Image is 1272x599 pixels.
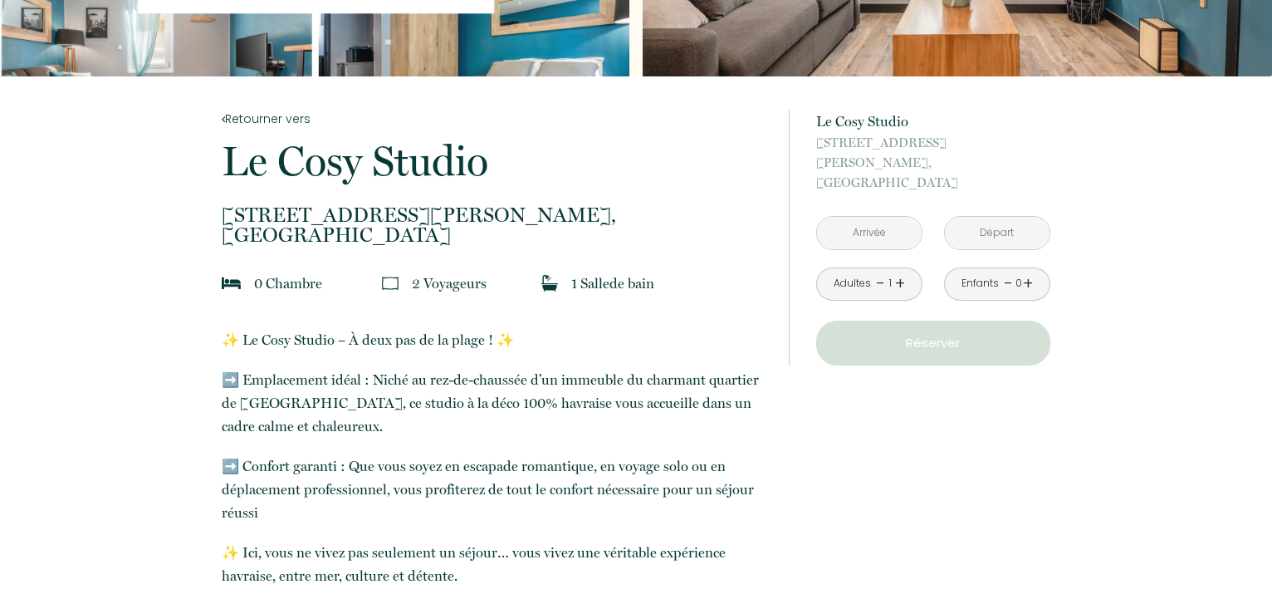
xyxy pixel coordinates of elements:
a: + [1023,271,1033,297]
p: ➡️ Emplacement idéal : Niché au rez-de-chaussée d’un immeuble du charmant quartier de [GEOGRAPHIC... [222,368,766,438]
p: ✨ Ici, vous ne vivez pas seulement un séjour… vous vivez une véritable expérience havraise, entre... [222,541,766,587]
div: 1 [886,276,894,292]
span: [STREET_ADDRESS][PERSON_NAME], [222,205,766,225]
input: Départ [945,217,1049,249]
p: ✨ Le Cosy Studio – À deux pas de la plage ! ✨ [222,328,766,351]
a: - [1004,271,1013,297]
p: [GEOGRAPHIC_DATA] [816,133,1050,193]
input: Arrivée [817,217,922,249]
p: 1 Salle de bain [571,272,654,295]
span: [STREET_ADDRESS][PERSON_NAME], [816,133,1050,173]
p: ➡️ Confort garanti : Que vous soyez en escapade romantique, en voyage solo ou en déplacement prof... [222,454,766,524]
p: Le Cosy Studio [222,140,766,182]
p: Réserver [822,333,1045,353]
span: s [481,275,487,292]
a: + [895,271,905,297]
a: - [876,271,885,297]
p: 2 Voyageur [412,272,487,295]
p: 0 Chambre [254,272,322,295]
a: Retourner vers [222,110,766,128]
p: Le Cosy Studio [816,110,1050,133]
div: Adultes [834,276,871,292]
p: [GEOGRAPHIC_DATA] [222,205,766,245]
div: Enfants [961,276,999,292]
img: guests [382,275,399,292]
button: Réserver [816,321,1050,366]
div: 0 [1015,276,1023,292]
